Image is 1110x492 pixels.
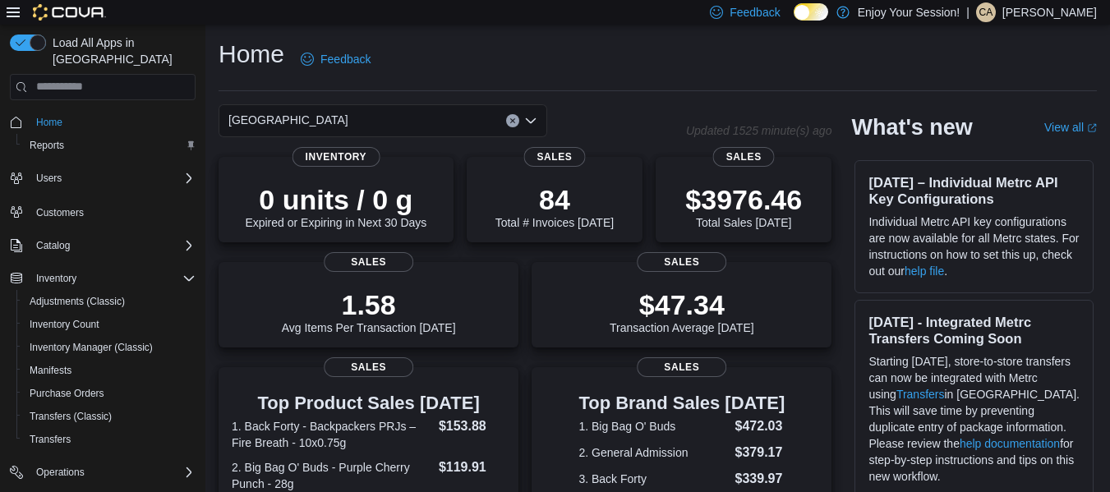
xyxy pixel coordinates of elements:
span: Sales [324,357,414,377]
a: Feedback [294,43,377,76]
span: Sales [713,147,775,167]
a: Transfers [23,430,77,449]
span: Inventory Manager (Classic) [23,338,196,357]
span: Feedback [320,51,371,67]
span: Reports [30,139,64,152]
button: Manifests [16,359,202,382]
p: Updated 1525 minute(s) ago [686,124,831,137]
h3: Top Brand Sales [DATE] [578,393,785,413]
a: Reports [23,136,71,155]
a: Inventory Manager (Classic) [23,338,159,357]
p: [PERSON_NAME] [1002,2,1097,22]
a: Transfers [896,388,945,401]
input: Dark Mode [794,3,828,21]
dd: $153.88 [439,416,505,436]
a: Home [30,113,69,132]
span: Purchase Orders [23,384,196,403]
button: Inventory Manager (Classic) [16,336,202,359]
p: $47.34 [610,288,754,321]
p: | [966,2,970,22]
a: Adjustments (Classic) [23,292,131,311]
span: Catalog [36,239,70,252]
span: CA [979,2,993,22]
p: 1.58 [282,288,456,321]
button: Operations [3,461,202,484]
div: Transaction Average [DATE] [610,288,754,334]
button: Inventory [3,267,202,290]
h3: [DATE] – Individual Metrc API Key Configurations [868,174,1080,207]
dt: 2. General Admission [578,444,728,461]
p: $3976.46 [685,183,802,216]
span: Reports [23,136,196,155]
span: Sales [324,252,414,272]
dt: 1. Big Bag O' Buds [578,418,728,435]
span: Manifests [23,361,196,380]
button: Catalog [3,234,202,257]
div: Total # Invoices [DATE] [495,183,614,229]
button: Users [30,168,68,188]
button: Users [3,167,202,190]
button: Catalog [30,236,76,255]
span: Transfers [23,430,196,449]
dd: $339.97 [735,469,785,489]
span: Transfers (Classic) [30,410,112,423]
span: Inventory [30,269,196,288]
button: Clear input [506,114,519,127]
span: Inventory Manager (Classic) [30,341,153,354]
button: Operations [30,462,91,482]
span: [GEOGRAPHIC_DATA] [228,110,348,130]
p: 84 [495,183,614,216]
dt: 1. Back Forty - Backpackers PRJs – Fire Breath - 10x0.75g [232,418,432,451]
span: Catalog [30,236,196,255]
span: Sales [637,252,727,272]
span: Inventory Count [23,315,196,334]
h3: Top Product Sales [DATE] [232,393,505,413]
a: help documentation [960,437,1060,450]
button: Customers [3,200,202,223]
dt: 3. Back Forty [578,471,728,487]
div: Expired or Expiring in Next 30 Days [245,183,426,229]
a: Manifests [23,361,78,380]
span: Load All Apps in [GEOGRAPHIC_DATA] [46,34,196,67]
svg: External link [1087,123,1097,133]
span: Users [30,168,196,188]
button: Reports [16,134,202,157]
dt: 2. Big Bag O' Buds - Purple Cherry Punch - 28g [232,459,432,492]
button: Adjustments (Classic) [16,290,202,313]
dd: $472.03 [735,416,785,436]
p: Starting [DATE], store-to-store transfers can now be integrated with Metrc using in [GEOGRAPHIC_D... [868,353,1080,485]
span: Transfers [30,433,71,446]
span: Operations [30,462,196,482]
span: Inventory [292,147,380,167]
dd: $379.17 [735,443,785,462]
span: Home [36,116,62,129]
div: Avg Items Per Transaction [DATE] [282,288,456,334]
p: Individual Metrc API key configurations are now available for all Metrc states. For instructions ... [868,214,1080,279]
span: Customers [36,206,84,219]
p: 0 units / 0 g [245,183,426,216]
span: Adjustments (Classic) [23,292,196,311]
span: Adjustments (Classic) [30,295,125,308]
button: Purchase Orders [16,382,202,405]
span: Purchase Orders [30,387,104,400]
a: Customers [30,203,90,223]
span: Home [30,112,196,132]
span: Customers [30,201,196,222]
button: Home [3,110,202,134]
span: Transfers (Classic) [23,407,196,426]
a: help file [905,264,944,278]
button: Transfers (Classic) [16,405,202,428]
button: Inventory [30,269,83,288]
button: Open list of options [524,114,537,127]
a: View allExternal link [1044,121,1097,134]
button: Transfers [16,428,202,451]
p: Enjoy Your Session! [858,2,960,22]
span: Inventory [36,272,76,285]
div: Total Sales [DATE] [685,183,802,229]
span: Inventory Count [30,318,99,331]
a: Inventory Count [23,315,106,334]
div: Carrie Anderson [976,2,996,22]
img: Cova [33,4,106,21]
h1: Home [219,38,284,71]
